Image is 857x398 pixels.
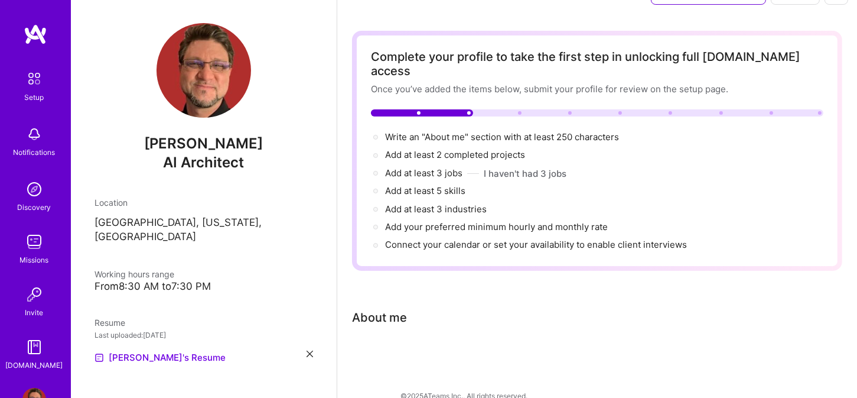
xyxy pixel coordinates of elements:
div: Invite [25,306,44,319]
div: Notifications [14,146,56,158]
div: About me [352,309,407,326]
span: Connect your calendar or set your availability to enable client interviews [385,239,687,250]
img: logo [24,24,47,45]
div: Complete your profile to take the first step in unlocking full [DOMAIN_NAME] access [371,50,823,78]
span: Write an "About me" section with at least 250 characters [385,131,621,143]
span: AI Architect [164,154,245,171]
span: Add at least 2 completed projects [385,149,525,160]
img: guide book [22,335,46,359]
i: icon Close [307,351,313,357]
div: [DOMAIN_NAME] [6,359,63,371]
img: teamwork [22,230,46,254]
img: Resume [95,353,104,363]
div: Location [95,196,313,209]
span: Add your preferred minimum hourly and monthly rate [385,221,608,232]
div: Setup [25,91,44,103]
span: Add at least 3 industries [385,203,487,215]
div: Missions [20,254,49,266]
span: Add at least 3 jobs [385,167,462,179]
div: Once you’ve added the items below, submit your profile for review on the setup page. [371,83,823,95]
span: [PERSON_NAME] [95,135,313,153]
img: Invite [22,283,46,306]
p: [GEOGRAPHIC_DATA], [US_STATE], [GEOGRAPHIC_DATA] [95,216,313,244]
button: I haven't had 3 jobs [484,167,566,180]
div: From 8:30 AM to 7:30 PM [95,280,313,293]
div: Last uploaded: [DATE] [95,329,313,341]
a: [PERSON_NAME]'s Resume [95,351,226,365]
img: discovery [22,177,46,201]
span: Working hours range [95,269,174,279]
div: Discovery [18,201,51,213]
img: setup [22,66,47,91]
img: User Avatar [157,23,251,118]
span: Resume [95,318,125,328]
span: Add at least 5 skills [385,185,465,196]
img: bell [22,122,46,146]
